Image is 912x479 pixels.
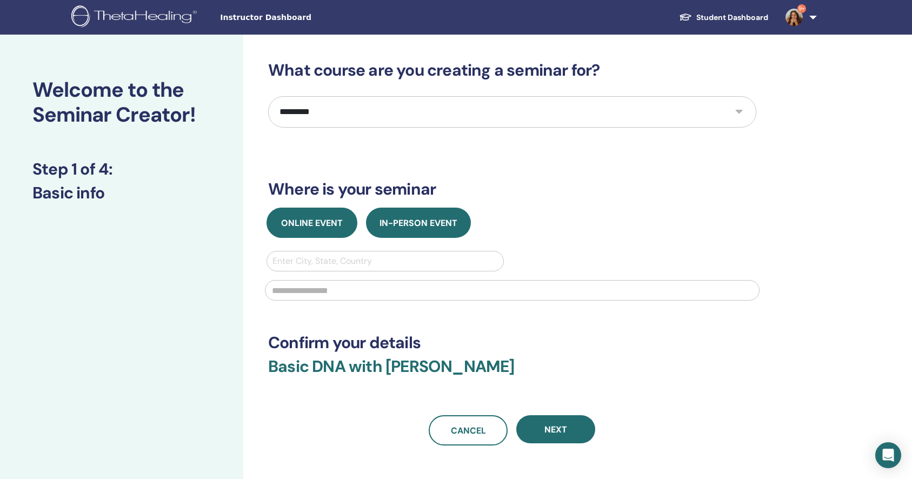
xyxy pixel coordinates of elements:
[267,208,357,238] button: Online Event
[220,12,382,23] span: Instructor Dashboard
[32,183,211,203] h3: Basic info
[268,179,756,199] h3: Where is your seminar
[268,333,756,352] h3: Confirm your details
[281,217,343,229] span: Online Event
[429,415,508,445] a: Cancel
[679,12,692,22] img: graduation-cap-white.svg
[32,78,211,127] h2: Welcome to the Seminar Creator!
[268,61,756,80] h3: What course are you creating a seminar for?
[670,8,777,28] a: Student Dashboard
[875,442,901,468] div: Open Intercom Messenger
[797,4,806,13] span: 9+
[380,217,457,229] span: In-Person Event
[516,415,595,443] button: Next
[366,208,471,238] button: In-Person Event
[544,424,567,435] span: Next
[32,159,211,179] h3: Step 1 of 4 :
[785,9,803,26] img: default.jpg
[268,357,756,389] h3: Basic DNA with [PERSON_NAME]
[71,5,201,30] img: logo.png
[451,425,486,436] span: Cancel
